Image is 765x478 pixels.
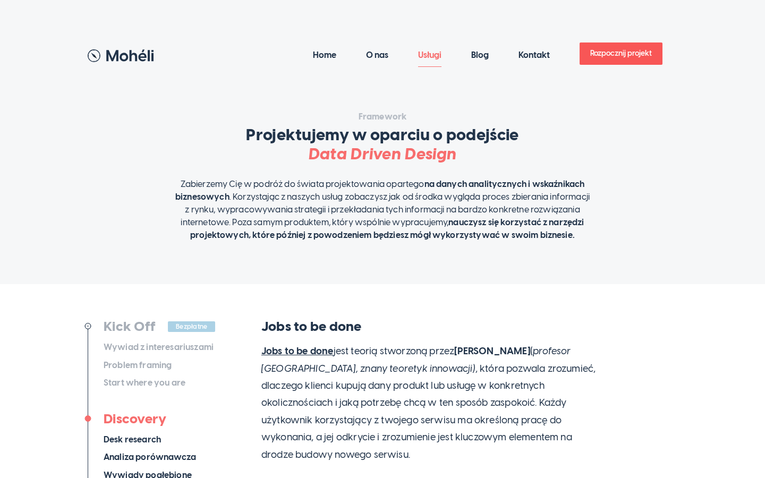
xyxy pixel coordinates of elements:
[261,318,601,334] h2: Jobs to be done
[418,44,441,67] a: Usługi
[154,32,677,79] nav: Main navigation
[104,377,185,389] span: Start where you are
[454,345,530,357] strong: [PERSON_NAME]
[261,345,334,357] a: Jobs to be done
[236,110,529,123] p: Framework
[104,451,196,464] span: Analiza porównawcza
[471,44,489,67] a: Blog
[104,359,172,372] span: Problem framing
[104,411,166,426] a: Discovery
[104,341,214,354] span: Wywiad z interesariuszami
[366,44,388,67] a: O nas
[261,343,601,463] p: jest teorią stworzoną przez ( , która pozwala zrozumieć, dlaczego klienci kupują dany produkt lub...
[104,318,156,334] a: Kick Off
[261,345,571,374] em: profesor [GEOGRAPHIC_DATA], znany teoretyk innowacji)
[313,44,336,67] a: Home
[518,44,550,67] a: Kontakt
[580,42,662,65] a: Rozpocznij projekt
[236,125,529,164] h1: Projektujemy w oparciu o podejście
[104,433,161,446] span: Desk research
[309,144,456,164] span: Data Driven Design
[173,178,592,242] p: Zabierzemy Cię w podróż do świata projektowania opartego . Korzystając z naszych usług zobaczysz ...
[168,321,215,332] span: Bezpłatne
